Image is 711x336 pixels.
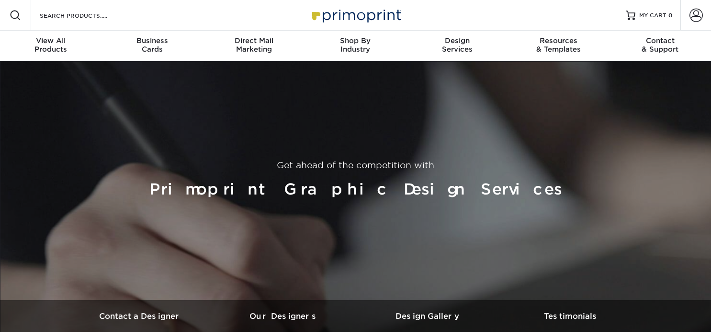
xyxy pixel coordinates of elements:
[609,36,711,54] div: & Support
[499,300,643,332] a: Testimonials
[102,36,203,54] div: Cards
[609,36,711,45] span: Contact
[72,159,639,172] p: Get ahead of the competition with
[68,300,212,332] a: Contact a Designer
[499,312,643,321] h3: Testimonials
[356,312,499,321] h3: Design Gallery
[68,312,212,321] h3: Contact a Designer
[102,31,203,61] a: BusinessCards
[406,36,508,45] span: Design
[203,36,305,45] span: Direct Mail
[609,31,711,61] a: Contact& Support
[212,300,356,332] a: Our Designers
[203,31,305,61] a: Direct MailMarketing
[508,36,609,45] span: Resources
[308,5,404,25] img: Primoprint
[305,31,406,61] a: Shop ByIndustry
[356,300,499,332] a: Design Gallery
[406,36,508,54] div: Services
[72,176,639,203] h1: Primoprint Graphic Design Services
[508,36,609,54] div: & Templates
[203,36,305,54] div: Marketing
[305,36,406,45] span: Shop By
[212,312,356,321] h3: Our Designers
[406,31,508,61] a: DesignServices
[39,10,132,21] input: SEARCH PRODUCTS.....
[639,11,666,20] span: MY CART
[668,12,673,19] span: 0
[102,36,203,45] span: Business
[305,36,406,54] div: Industry
[508,31,609,61] a: Resources& Templates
